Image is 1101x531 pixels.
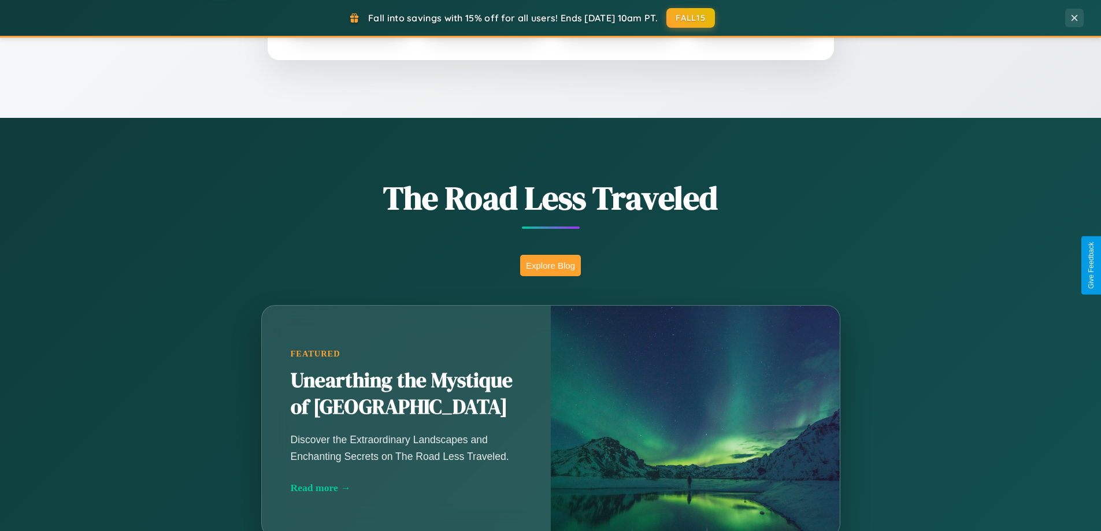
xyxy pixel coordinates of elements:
div: Featured [291,349,522,359]
h1: The Road Less Traveled [204,176,898,220]
div: Read more → [291,482,522,494]
button: Explore Blog [520,255,581,276]
button: FALL15 [666,8,715,28]
h2: Unearthing the Mystique of [GEOGRAPHIC_DATA] [291,367,522,421]
p: Discover the Extraordinary Landscapes and Enchanting Secrets on The Road Less Traveled. [291,432,522,464]
span: Fall into savings with 15% off for all users! Ends [DATE] 10am PT. [368,12,658,24]
div: Give Feedback [1087,242,1095,289]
